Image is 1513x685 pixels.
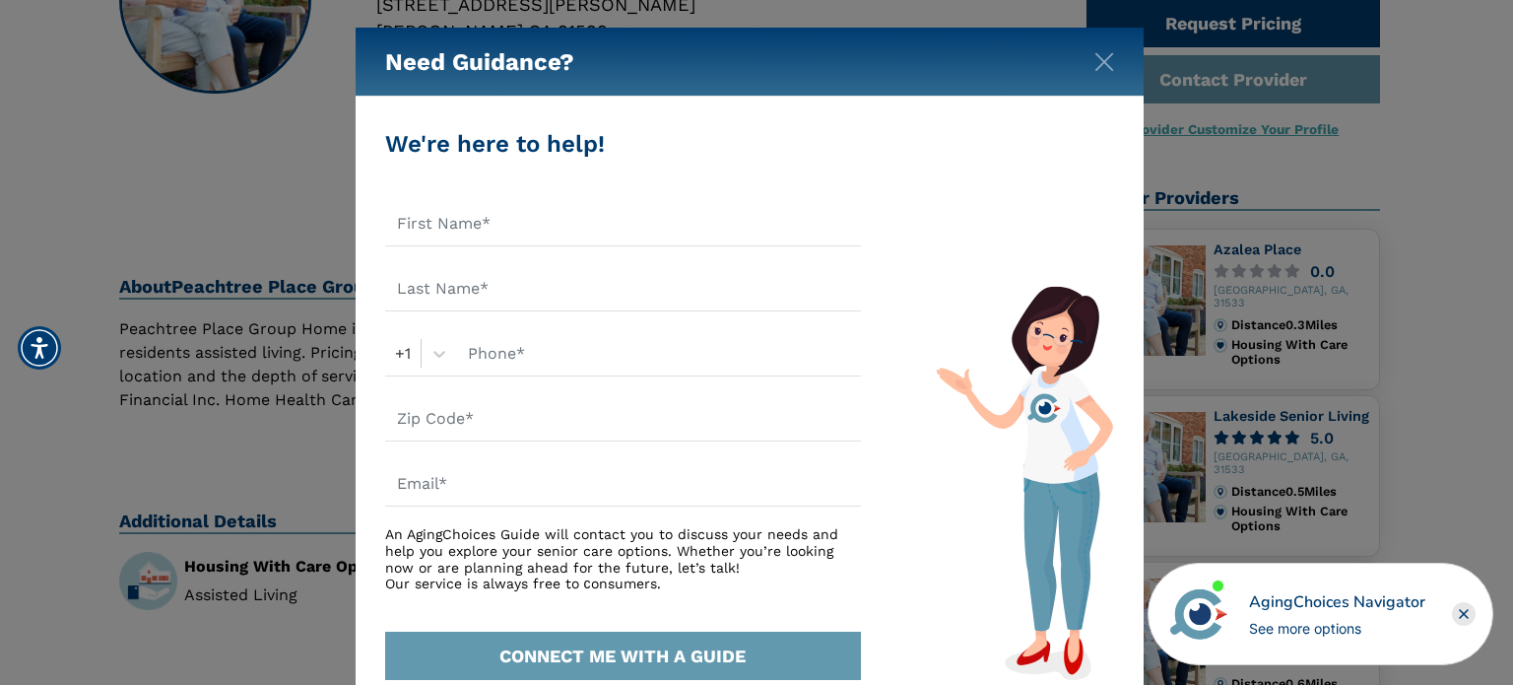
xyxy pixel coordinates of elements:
[385,266,861,311] input: Last Name*
[18,326,61,370] div: Accessibility Menu
[1249,590,1425,614] div: AgingChoices Navigator
[385,632,861,680] button: CONNECT ME WITH A GUIDE
[385,126,861,162] div: We're here to help!
[385,28,574,97] h5: Need Guidance?
[385,526,861,592] div: An AgingChoices Guide will contact you to discuss your needs and help you explore your senior car...
[1094,52,1114,72] img: modal-close.svg
[1165,581,1232,648] img: avatar
[385,396,861,442] input: Zip Code*
[1249,618,1425,639] div: See more options
[456,331,861,377] input: Phone*
[385,461,861,507] input: Email*
[385,201,861,246] input: First Name*
[936,286,1113,680] img: match-guide-form.svg
[1452,602,1476,626] div: Close
[1094,48,1114,68] button: Close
